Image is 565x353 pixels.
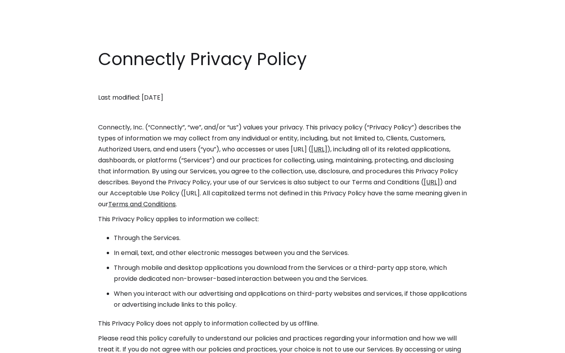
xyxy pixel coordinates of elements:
[108,200,176,209] a: Terms and Conditions
[98,47,467,71] h1: Connectly Privacy Policy
[114,233,467,244] li: Through the Services.
[98,92,467,103] p: Last modified: [DATE]
[98,214,467,225] p: This Privacy Policy applies to information we collect:
[311,145,327,154] a: [URL]
[16,339,47,350] ul: Language list
[114,247,467,258] li: In email, text, and other electronic messages between you and the Services.
[8,338,47,350] aside: Language selected: English
[98,122,467,210] p: Connectly, Inc. (“Connectly”, “we”, and/or “us”) values your privacy. This privacy policy (“Priva...
[98,107,467,118] p: ‍
[114,288,467,310] li: When you interact with our advertising and applications on third-party websites and services, if ...
[98,77,467,88] p: ‍
[114,262,467,284] li: Through mobile and desktop applications you download from the Services or a third-party app store...
[98,318,467,329] p: This Privacy Policy does not apply to information collected by us offline.
[424,178,440,187] a: [URL]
